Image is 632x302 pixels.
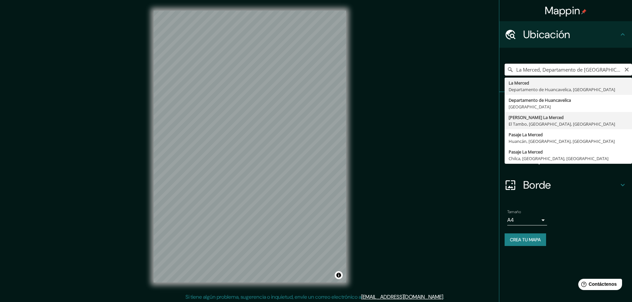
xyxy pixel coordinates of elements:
[523,28,570,41] font: Ubicación
[445,293,447,300] font: .
[499,145,632,172] div: Disposición
[509,132,543,138] font: Pasaje La Merced
[154,11,346,282] canvas: Mapa
[507,209,521,214] font: Tamaño
[509,87,615,92] font: Departamento de Huancavelica, [GEOGRAPHIC_DATA]
[505,233,546,246] button: Crea tu mapa
[509,97,571,103] font: Departamento de Huancavelica
[509,80,529,86] font: La Merced
[509,121,615,127] font: El Tambo, [GEOGRAPHIC_DATA], [GEOGRAPHIC_DATA]
[509,114,564,120] font: [PERSON_NAME] La Merced
[510,237,541,243] font: Crea tu mapa
[361,293,443,300] a: [EMAIL_ADDRESS][DOMAIN_NAME]
[499,172,632,198] div: Borde
[509,155,608,161] font: Chilca, [GEOGRAPHIC_DATA], [GEOGRAPHIC_DATA]
[335,271,343,279] button: Activar o desactivar atribución
[573,276,625,295] iframe: Lanzador de widgets de ayuda
[624,66,629,72] button: Claro
[185,293,361,300] font: Si tiene algún problema, sugerencia o inquietud, envíe un correo electrónico a
[499,21,632,48] div: Ubicación
[507,215,547,225] div: A4
[499,92,632,119] div: Patas
[507,216,514,223] font: A4
[581,9,587,14] img: pin-icon.png
[509,149,543,155] font: Pasaje La Merced
[509,104,551,110] font: [GEOGRAPHIC_DATA]
[444,293,445,300] font: .
[523,178,551,192] font: Borde
[505,64,632,76] input: Elige tu ciudad o zona
[509,138,615,144] font: Huancán, [GEOGRAPHIC_DATA], [GEOGRAPHIC_DATA]
[443,293,444,300] font: .
[499,119,632,145] div: Estilo
[545,4,580,18] font: Mappin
